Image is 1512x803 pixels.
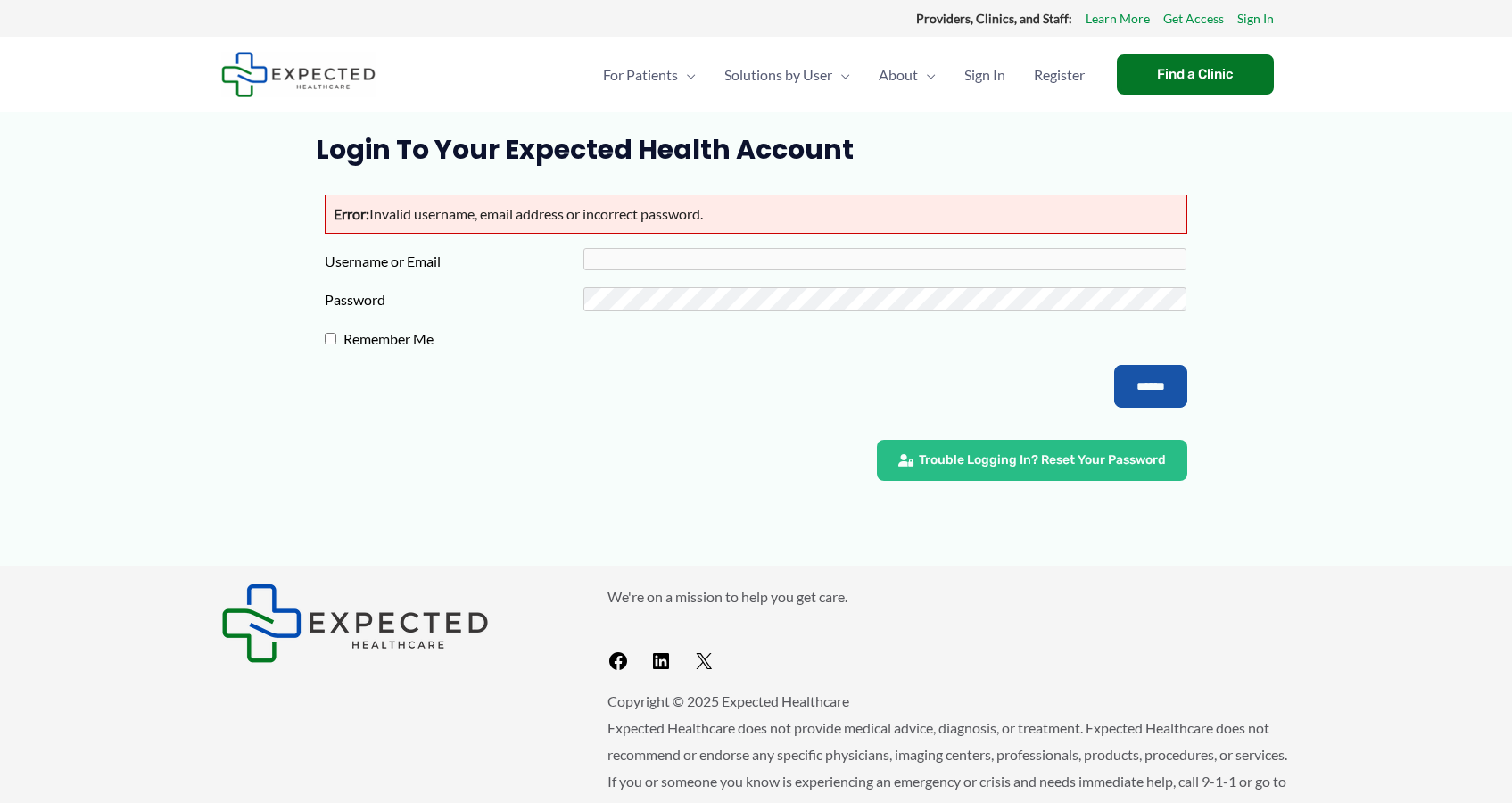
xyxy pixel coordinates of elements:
[325,286,583,313] label: Password
[221,584,489,663] img: Expected Healthcare Logo - side, dark font, small
[334,205,369,222] strong: Error:
[221,52,376,97] img: Expected Healthcare Logo - side, dark font, small
[589,44,1099,106] nav: Primary Site Navigation
[864,44,950,106] a: AboutMenu Toggle
[316,134,1196,166] h1: Login to Your Expected Health Account
[607,692,849,709] span: Copyright © 2025 Expected Healthcare
[678,44,696,106] span: Menu Toggle
[1034,44,1085,106] span: Register
[221,584,563,663] aside: Footer Widget 1
[916,11,1072,26] strong: Providers, Clinics, and Staff:
[724,44,832,106] span: Solutions by User
[325,248,583,275] label: Username or Email
[607,584,1292,679] aside: Footer Widget 2
[1237,7,1274,30] a: Sign In
[336,326,595,352] label: Remember Me
[603,44,678,106] span: For Patients
[607,584,1292,610] p: We're on a mission to help you get care.
[325,195,1187,234] p: Invalid username, email address or incorrect password.
[950,44,1020,106] a: Sign In
[1163,7,1224,30] a: Get Access
[964,44,1005,106] span: Sign In
[877,440,1187,481] a: Trouble Logging In? Reset Your Password
[832,44,850,106] span: Menu Toggle
[710,44,864,106] a: Solutions by UserMenu Toggle
[1020,44,1099,106] a: Register
[1086,7,1150,30] a: Learn More
[589,44,710,106] a: For PatientsMenu Toggle
[1117,54,1274,95] a: Find a Clinic
[879,44,918,106] span: About
[918,44,936,106] span: Menu Toggle
[919,454,1166,467] span: Trouble Logging In? Reset Your Password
